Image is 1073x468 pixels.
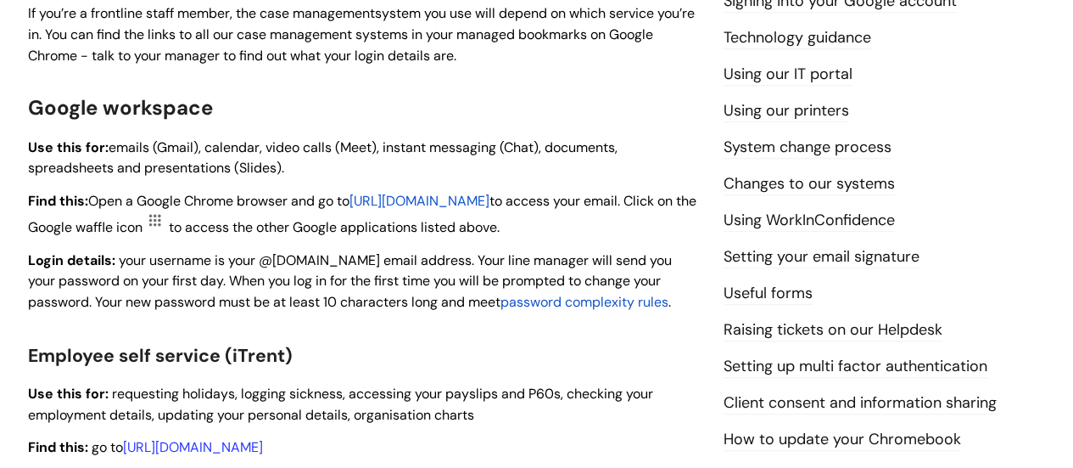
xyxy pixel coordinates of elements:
span: go to [88,438,263,456]
span: to access the other Google applications listed above. [169,218,500,236]
span: Open a Google Chrome browser and go to [88,192,349,210]
span: Employee self service (iTrent) [28,344,293,368]
a: Setting up multi factor authentication [724,356,987,378]
a: System change process [724,137,891,159]
strong: Find this: [28,438,88,456]
a: password complexity rules [500,291,668,312]
a: Raising tickets on our Helpdesk [724,319,942,341]
span: emails (Gmail), calendar, video calls (Meet), instant messaging (Chat), documents, spreadsheets a... [28,138,618,178]
span: [URL][DOMAIN_NAME] [349,192,489,210]
a: Changes to our systems [724,173,895,195]
span: . [668,293,671,311]
a: Using our printers [724,100,849,122]
strong: Use this for: [28,385,109,403]
strong: Login details: [28,251,115,269]
strong: Use this for: [28,138,109,156]
a: How to update your Chromebook [724,429,961,451]
span: If you’re a frontline staff member, the case management [28,4,375,22]
a: Using our IT portal [724,64,852,86]
span: your username is your @[DOMAIN_NAME] email address. Your line manager will send you your password... [28,251,672,312]
span: password complexity rules [500,293,668,311]
a: Setting your email signature [724,246,919,268]
a: Client consent and information sharing [724,392,997,414]
img: tXhfMInGVdQRoLUn_96xkRzu-PZQhSp37g.png [143,211,169,232]
span: system you use will depend on which service you’re in. You can find the links to all our case man... [28,4,695,65]
a: [URL][DOMAIN_NAME] [349,190,489,211]
span: requesting holidays, logging sickness, accessing your payslips and P60s, checking your employment... [28,385,653,424]
strong: Find this: [28,192,88,210]
a: Technology guidance [724,27,871,49]
a: Useful forms [724,283,813,305]
a: Using WorkInConfidence [724,210,895,232]
span: Google workspace [28,94,213,121]
a: [URL][DOMAIN_NAME] [123,438,263,456]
